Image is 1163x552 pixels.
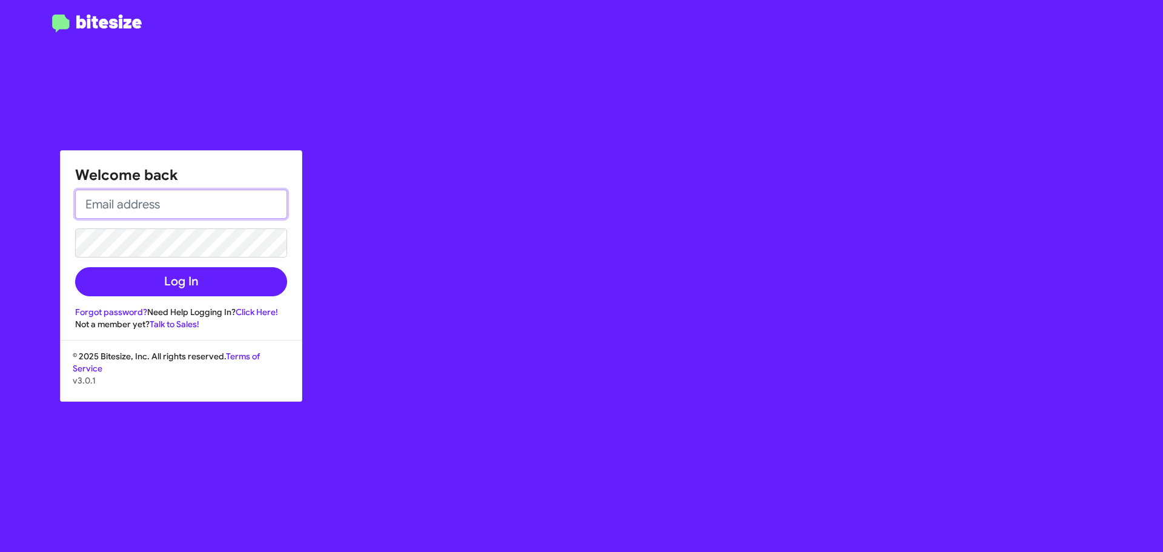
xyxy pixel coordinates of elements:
[75,307,147,318] a: Forgot password?
[75,267,287,296] button: Log In
[236,307,278,318] a: Click Here!
[73,374,290,387] p: v3.0.1
[75,165,287,185] h1: Welcome back
[61,350,302,401] div: © 2025 Bitesize, Inc. All rights reserved.
[75,190,287,219] input: Email address
[150,319,199,330] a: Talk to Sales!
[75,306,287,318] div: Need Help Logging In?
[75,318,287,330] div: Not a member yet?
